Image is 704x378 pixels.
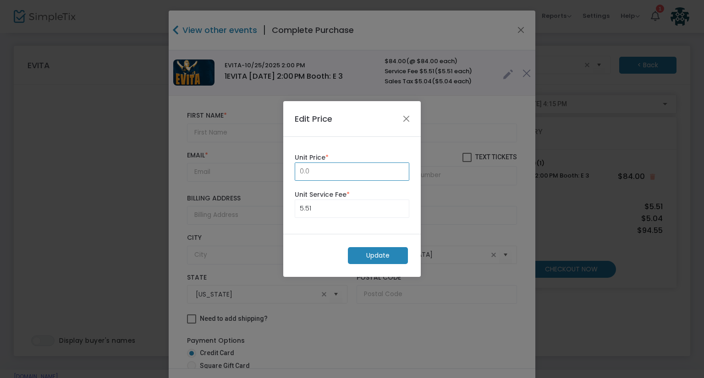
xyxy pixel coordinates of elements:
[295,200,409,217] input: Unit Service Fee
[295,153,409,162] label: Unit Price
[401,113,412,124] button: Close
[295,190,409,200] label: Unit Service Fee
[348,247,408,264] m-button: Update
[295,113,332,125] h4: Edit Price
[295,163,409,180] input: Price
